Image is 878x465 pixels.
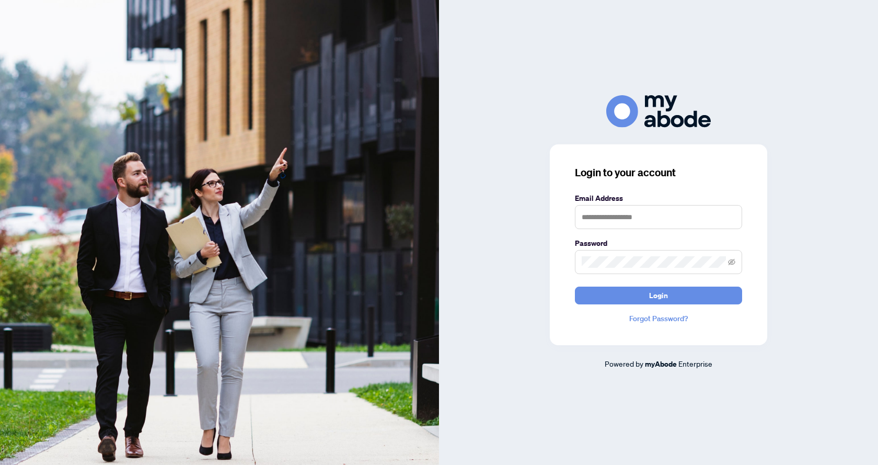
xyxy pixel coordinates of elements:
[575,165,742,180] h3: Login to your account
[645,358,677,370] a: myAbode
[728,258,735,266] span: eye-invisible
[575,313,742,324] a: Forgot Password?
[606,95,711,127] img: ma-logo
[649,287,668,304] span: Login
[605,359,643,368] span: Powered by
[678,359,712,368] span: Enterprise
[575,192,742,204] label: Email Address
[575,287,742,304] button: Login
[575,237,742,249] label: Password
